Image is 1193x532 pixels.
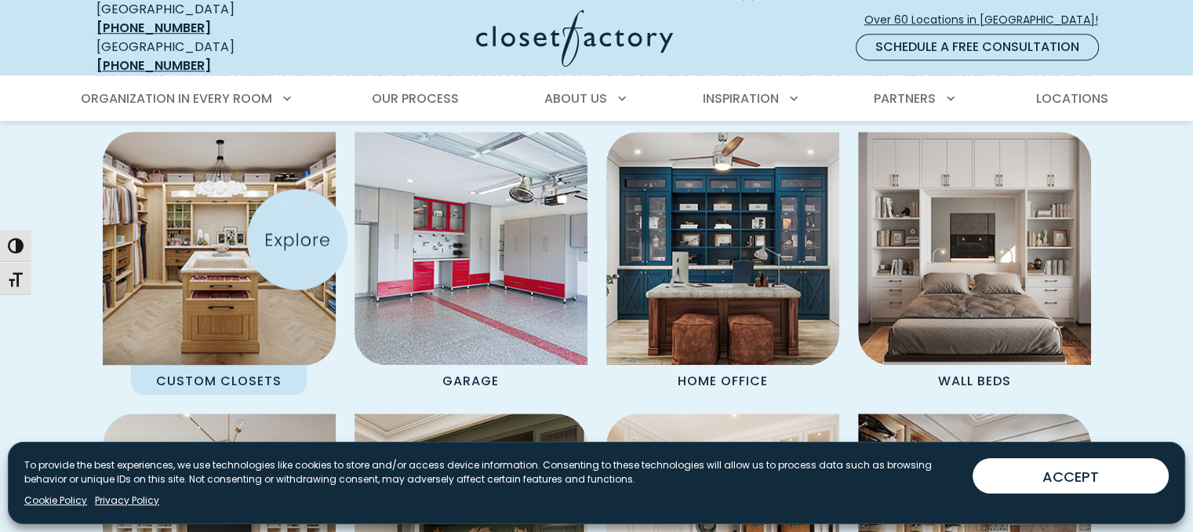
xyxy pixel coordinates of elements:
a: [PHONE_NUMBER] [96,19,211,37]
span: Locations [1035,89,1108,107]
p: Garage [417,365,524,395]
p: To provide the best experiences, we use technologies like cookies to store and/or access device i... [24,458,960,486]
a: Schedule a Free Consultation [856,34,1099,60]
a: Over 60 Locations in [GEOGRAPHIC_DATA]! [864,6,1111,34]
div: [GEOGRAPHIC_DATA] [96,38,324,75]
a: Custom Closet with island Custom Closets [103,132,336,395]
img: Wall Bed [858,132,1091,365]
img: Custom Closet with island [91,120,347,377]
a: Cookie Policy [24,494,87,508]
span: About Us [544,89,607,107]
span: Our Process [372,89,459,107]
span: Inspiration [703,89,779,107]
p: Home Office [653,365,793,395]
span: Organization in Every Room [81,89,272,107]
p: Wall Beds [913,365,1036,395]
a: Wall Bed Wall Beds [858,132,1091,395]
a: Garage Cabinets Garage [355,132,587,395]
img: Home Office featuring desk and custom cabinetry [606,132,839,365]
img: Garage Cabinets [355,132,587,365]
img: Closet Factory Logo [476,9,673,67]
nav: Primary Menu [70,77,1124,121]
span: Partners [874,89,936,107]
p: Custom Closets [131,365,307,395]
button: ACCEPT [973,458,1169,494]
a: [PHONE_NUMBER] [96,56,211,75]
span: Over 60 Locations in [GEOGRAPHIC_DATA]! [864,12,1111,28]
a: Privacy Policy [95,494,159,508]
a: Home Office featuring desk and custom cabinetry Home Office [606,132,839,395]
